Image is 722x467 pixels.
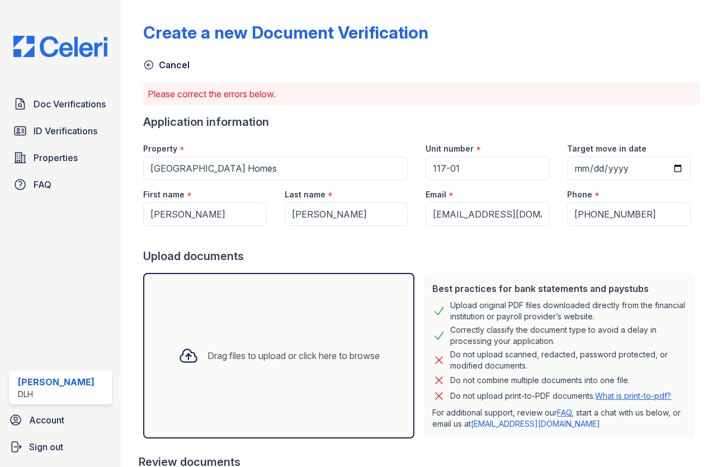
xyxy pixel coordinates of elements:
[34,124,97,138] span: ID Verifications
[4,436,116,458] a: Sign out
[432,407,686,430] p: For additional support, review our , start a chat with us below, or email us at
[4,36,116,57] img: CE_Logo_Blue-a8612792a0a2168367f1c8372b55b34899dd931a85d93a1a3d3e32e68fde9ad4.png
[4,409,116,431] a: Account
[9,93,112,115] a: Doc Verifications
[567,143,647,154] label: Target move in date
[207,349,380,362] div: Drag files to upload or click here to browse
[9,147,112,169] a: Properties
[148,87,695,101] p: Please correct the errors below.
[143,143,177,154] label: Property
[426,143,474,154] label: Unit number
[567,189,592,200] label: Phone
[143,58,190,72] a: Cancel
[450,349,686,371] div: Do not upload scanned, redacted, password protected, or modified documents.
[432,282,686,295] div: Best practices for bank statements and paystubs
[143,114,700,130] div: Application information
[426,189,446,200] label: Email
[143,189,185,200] label: First name
[450,374,630,387] div: Do not combine multiple documents into one file.
[29,413,64,427] span: Account
[143,22,428,43] div: Create a new Document Verification
[34,97,106,111] span: Doc Verifications
[29,440,63,454] span: Sign out
[34,151,78,164] span: Properties
[450,390,671,402] p: Do not upload print-to-PDF documents.
[18,389,95,400] div: DLH
[450,300,686,322] div: Upload original PDF files downloaded directly from the financial institution or payroll provider’...
[18,375,95,389] div: [PERSON_NAME]
[450,324,686,347] div: Correctly classify the document type to avoid a delay in processing your application.
[285,189,325,200] label: Last name
[34,178,51,191] span: FAQ
[471,419,600,428] a: [EMAIL_ADDRESS][DOMAIN_NAME]
[143,248,700,264] div: Upload documents
[9,120,112,142] a: ID Verifications
[595,391,671,400] a: What is print-to-pdf?
[9,173,112,196] a: FAQ
[557,408,572,417] a: FAQ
